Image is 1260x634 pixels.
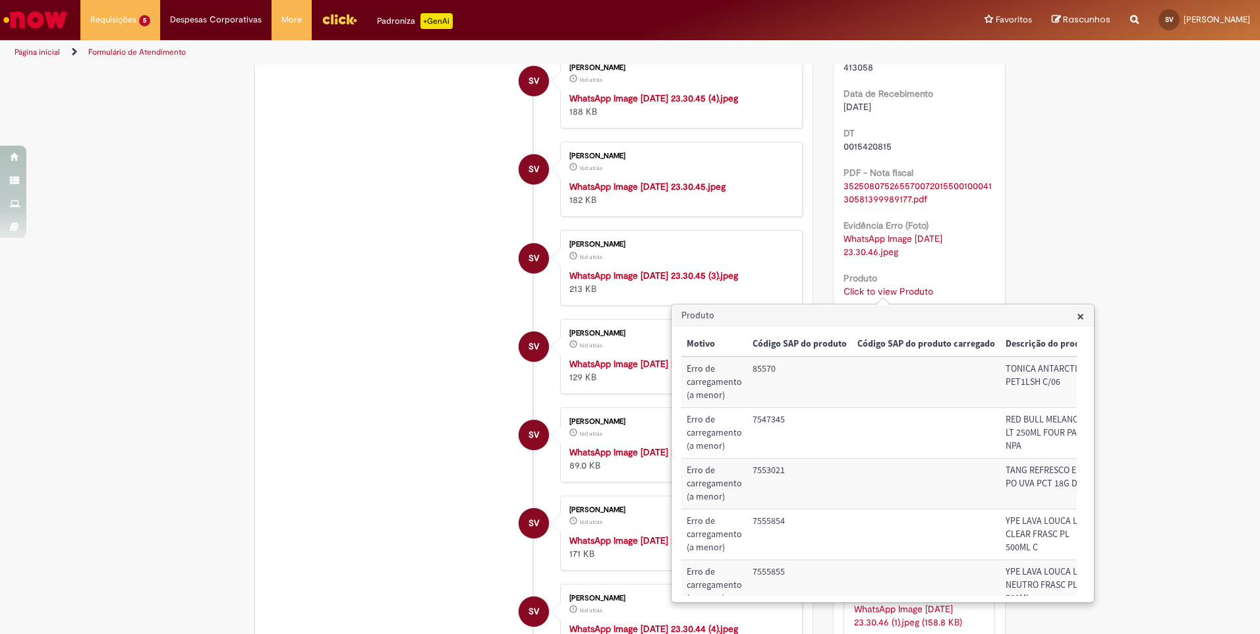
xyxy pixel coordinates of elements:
[681,459,747,509] td: Motivo: Erro de carregamento (a menor)
[681,509,747,560] td: Motivo: Erro de carregamento (a menor)
[681,332,747,357] th: Motivo
[996,13,1032,26] span: Favoritos
[1052,14,1110,26] a: Rascunhos
[281,13,302,26] span: More
[1000,459,1099,509] td: Descrição do produto: TANG REFRESCO EM PO UVA PCT 18G DP
[519,243,549,274] div: Stephanie Pricoli Victorino
[569,534,726,546] a: WhatsApp Image [DATE] 23.30.44.jpeg
[579,430,602,438] time: 13/08/2025 23:32:13
[322,9,357,29] img: click_logo_yellow_360x200.png
[569,446,789,472] div: 89.0 KB
[681,357,747,407] td: Motivo: Erro de carregamento (a menor)
[569,181,726,192] a: WhatsApp Image [DATE] 23.30.45.jpeg
[420,13,453,29] p: +GenAi
[569,358,737,370] a: WhatsApp Image [DATE] 23.30.45 (2).jpeg
[747,357,852,407] td: Código SAP do produto: 85570
[579,253,602,261] span: 16d atrás
[529,596,539,627] span: SV
[529,507,539,539] span: SV
[569,506,789,514] div: [PERSON_NAME]
[170,13,262,26] span: Despesas Corporativas
[852,408,1000,459] td: Código SAP do produto carregado:
[1077,307,1084,325] span: ×
[844,180,992,205] a: Download de 35250807526557007201550010004130581399989177.pdf
[579,606,602,614] span: 16d atrás
[852,332,1000,357] th: Código SAP do produto carregado
[579,518,602,526] time: 13/08/2025 23:32:12
[579,606,602,614] time: 13/08/2025 23:32:11
[579,76,602,84] time: 13/08/2025 23:32:15
[139,15,150,26] span: 5
[529,331,539,362] span: SV
[569,270,738,281] a: WhatsApp Image [DATE] 23.30.45 (3).jpeg
[519,420,549,450] div: Stephanie Pricoli Victorino
[579,518,602,526] span: 16d atrás
[569,418,789,426] div: [PERSON_NAME]
[569,152,789,160] div: [PERSON_NAME]
[519,154,549,185] div: Stephanie Pricoli Victorino
[90,13,136,26] span: Requisições
[852,459,1000,509] td: Código SAP do produto carregado:
[844,140,892,152] span: 0015420815
[579,164,602,172] span: 16d atrás
[854,603,962,628] a: WhatsApp Image [DATE] 23.30.46 (1).jpeg (158.8 KB)
[844,101,871,113] span: [DATE]
[1,7,69,33] img: ServiceNow
[852,560,1000,610] td: Código SAP do produto carregado:
[1000,560,1099,610] td: Descrição do produto: YPE LAVA LOUCA L NEUTRO FRASC PL 500ML
[579,164,602,172] time: 13/08/2025 23:32:15
[672,305,1093,326] h3: Produto
[747,509,852,560] td: Código SAP do produto: 7555854
[569,92,738,104] a: WhatsApp Image [DATE] 23.30.45 (4).jpeg
[88,47,186,57] a: Formulário de Atendimento
[1000,509,1099,560] td: Descrição do produto: YPE LAVA LOUCA L CLEAR FRASC PL 500ML C
[10,40,830,65] ul: Trilhas de página
[852,357,1000,407] td: Código SAP do produto carregado:
[844,61,873,73] span: 413058
[747,332,852,357] th: Código SAP do produto
[844,167,913,179] b: PDF - Nota fiscal
[569,64,789,72] div: [PERSON_NAME]
[1063,13,1110,26] span: Rascunhos
[14,47,60,57] a: Página inicial
[579,430,602,438] span: 16d atrás
[579,76,602,84] span: 16d atrás
[569,330,789,337] div: [PERSON_NAME]
[844,219,929,231] b: Evidência Erro (Foto)
[569,446,736,458] a: WhatsApp Image [DATE] 23.30.45 (1).jpeg
[519,331,549,362] div: Stephanie Pricoli Victorino
[844,272,877,284] b: Produto
[844,285,933,297] a: Click to view Produto
[1000,332,1099,357] th: Descrição do produto
[569,92,789,118] div: 188 KB
[681,560,747,610] td: Motivo: Erro de carregamento (a menor)
[671,304,1095,603] div: Produto
[579,341,602,349] span: 16d atrás
[579,253,602,261] time: 13/08/2025 23:32:14
[519,596,549,627] div: Stephanie Pricoli Victorino
[529,243,539,274] span: SV
[844,127,855,139] b: DT
[852,509,1000,560] td: Código SAP do produto carregado:
[747,560,852,610] td: Código SAP do produto: 7555855
[569,269,789,295] div: 213 KB
[569,534,789,560] div: 171 KB
[1184,14,1250,25] span: [PERSON_NAME]
[1000,408,1099,459] td: Descrição do produto: RED BULL MELANCIA LT 250ML FOUR PACK NPA
[569,180,789,206] div: 182 KB
[1077,309,1084,323] button: Close
[747,459,852,509] td: Código SAP do produto: 7553021
[529,65,539,97] span: SV
[844,88,933,100] b: Data de Recebimento
[1000,357,1099,407] td: Descrição do produto: TONICA ANTARCTICA PET1LSH C/06
[579,341,602,349] time: 13/08/2025 23:32:13
[529,154,539,185] span: SV
[529,419,539,451] span: SV
[569,357,789,384] div: 129 KB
